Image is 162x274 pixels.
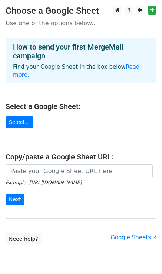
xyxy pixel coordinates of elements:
p: Find your Google Sheet in the box below [13,63,149,79]
input: Paste your Google Sheet URL here [6,164,153,178]
h3: Choose a Google Sheet [6,6,156,16]
input: Next [6,194,24,205]
h4: How to send your first MergeMail campaign [13,43,149,60]
a: Select... [6,116,33,128]
a: Read more... [13,64,140,78]
h4: Copy/paste a Google Sheet URL: [6,152,156,161]
h4: Select a Google Sheet: [6,102,156,111]
small: Example: [URL][DOMAIN_NAME] [6,180,82,185]
a: Need help? [6,233,42,245]
p: Use one of the options below... [6,19,156,27]
a: Google Sheets [110,234,156,241]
